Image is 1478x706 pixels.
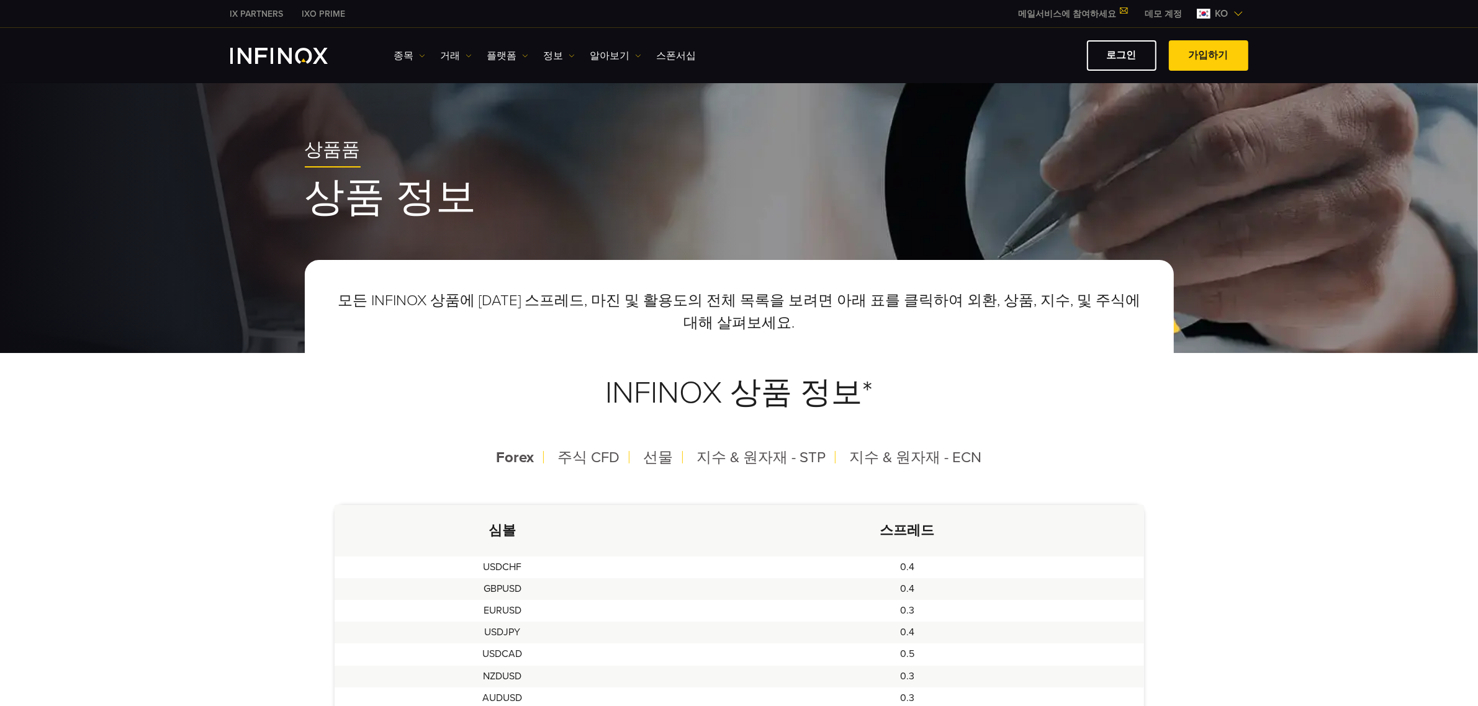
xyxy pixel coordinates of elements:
span: Forex [497,449,534,467]
td: 0.3 [670,600,1143,622]
a: 스폰서십 [657,48,696,63]
a: INFINOX MENU [1136,7,1192,20]
h3: INFINOX 상품 정보* [335,344,1144,442]
span: 주식 CFD [558,449,620,467]
span: 선물 [644,449,674,467]
a: INFINOX [221,7,293,20]
th: 스프레드 [670,505,1143,556]
span: 지수 & 원자재 - STP [697,449,826,467]
th: 심볼 [335,505,671,556]
a: INFINOX Logo [230,48,357,64]
a: 알아보기 [590,48,641,63]
a: 거래 [441,48,472,63]
td: USDJPY [335,622,671,643]
span: 지수 & 원자재 - ECN [850,449,982,467]
td: USDCHF [335,556,671,578]
td: 0.4 [670,556,1143,578]
td: EURUSD [335,600,671,622]
td: 0.4 [670,622,1143,643]
p: 모든 INFINOX 상품에 [DATE] 스프레드, 마진 및 활용도의 전체 목록을 보려면 아래 표를 클릭하여 외환, 상품, 지수, 및 주식에 대해 살펴보세요. [335,290,1144,334]
td: 0.4 [670,578,1143,600]
a: 로그인 [1087,40,1156,71]
td: 0.3 [670,666,1143,687]
td: USDCAD [335,643,671,665]
a: 정보 [544,48,575,63]
a: 가입하기 [1169,40,1248,71]
a: INFINOX [293,7,355,20]
td: GBPUSD [335,578,671,600]
td: 0.5 [670,643,1143,665]
span: ko [1210,6,1233,21]
td: NZDUSD [335,666,671,687]
a: 플랫폼 [487,48,528,63]
h1: 상품 정보 [305,177,1174,219]
span: 상품품 [305,139,361,162]
a: 종목 [394,48,425,63]
a: 메일서비스에 참여하세요 [1009,9,1136,19]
